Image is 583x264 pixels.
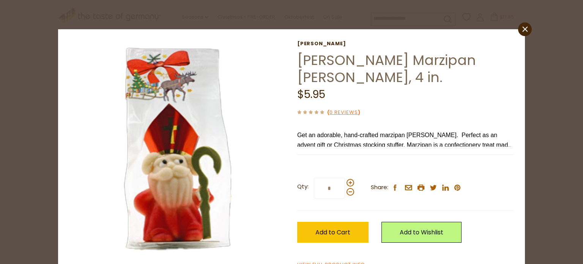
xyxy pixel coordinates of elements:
[297,132,512,169] span: Get an adorable, hand-crafted marzipan [PERSON_NAME]. Perfect as an advent gift or Christmas stoc...
[297,182,309,191] strong: Qty:
[327,109,360,116] span: ( )
[315,228,350,237] span: Add to Cart
[297,222,369,243] button: Add to Cart
[381,222,462,243] a: Add to Wishlist
[69,41,286,258] img: Funsch Marzipan Bishop Nicholaus, 4 in.
[371,183,388,192] span: Share:
[297,51,476,87] a: [PERSON_NAME] Marzipan [PERSON_NAME], 4 in.
[314,178,345,199] input: Qty:
[297,87,325,102] span: $5.95
[329,109,358,117] a: 0 Reviews
[297,41,514,47] a: [PERSON_NAME]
